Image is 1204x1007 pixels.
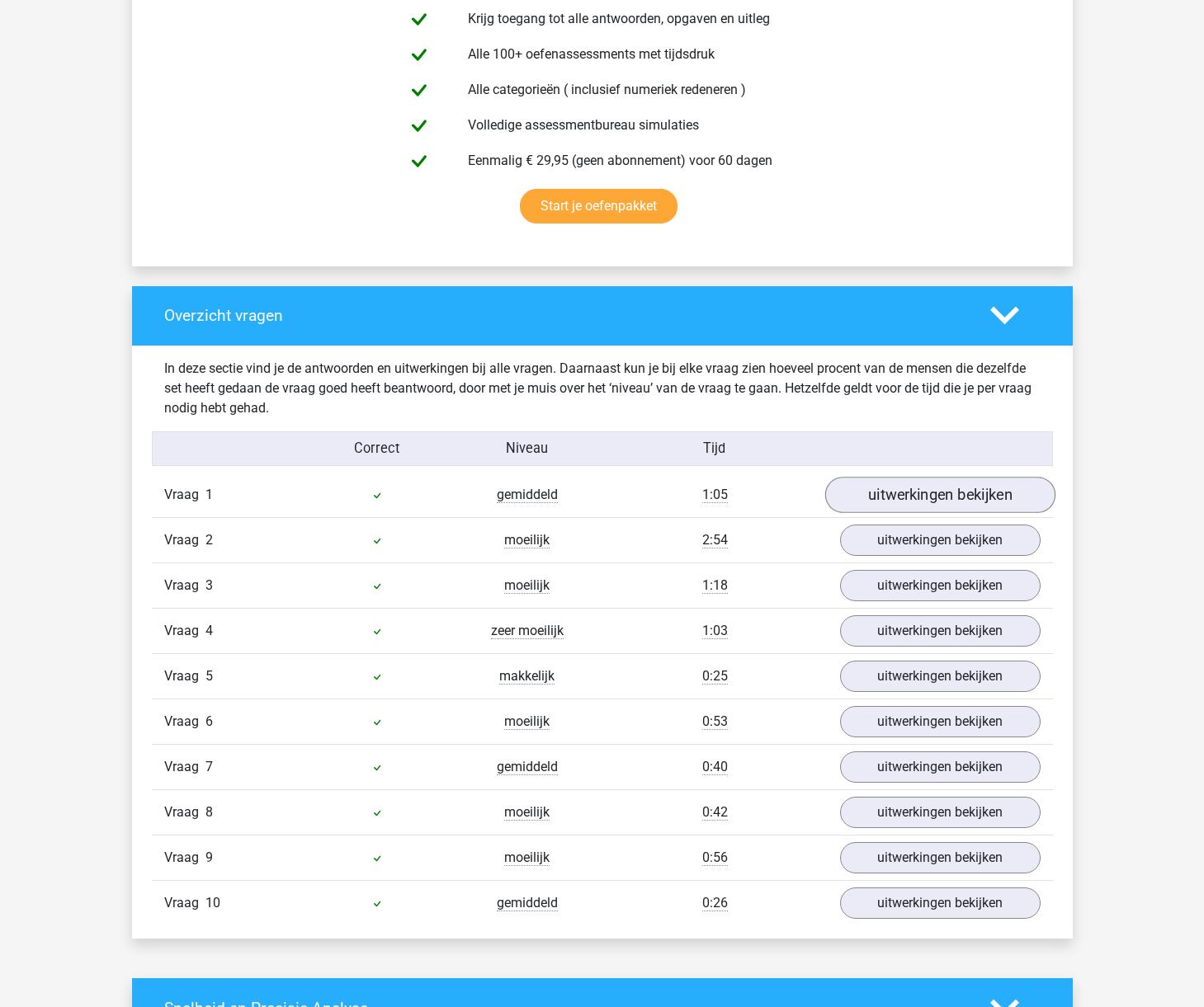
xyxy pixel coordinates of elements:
[164,621,205,641] span: Vraag
[491,623,564,639] span: zeer moeilijk
[840,661,1041,692] a: uitwerkingen bekijken
[504,804,550,821] span: moeilijk
[152,359,1053,418] div: In deze sectie vind je de antwoorden en uitwerkingen bij alle vragen. Daarnaast kun je bij elke v...
[499,668,555,685] span: makkelijk
[702,759,728,775] span: 0:40
[824,477,1055,513] a: uitwerkingen bekijken
[164,485,205,505] span: Vraag
[164,757,205,777] span: Vraag
[302,439,452,459] div: Correct
[504,849,550,866] span: moeilijk
[702,623,728,639] span: 1:03
[497,759,558,775] span: gemiddeld
[497,895,558,911] span: gemiddeld
[205,849,213,865] span: 9
[702,895,728,911] span: 0:26
[840,797,1041,828] a: uitwerkingen bekijken
[164,530,205,550] span: Vraag
[164,576,205,595] span: Vraag
[702,804,728,821] span: 0:42
[702,487,728,503] span: 1:05
[702,713,728,730] span: 0:53
[205,623,213,638] span: 4
[702,849,728,866] span: 0:56
[164,712,205,732] span: Vraag
[205,713,213,729] span: 6
[205,759,213,774] span: 7
[205,577,213,593] span: 3
[840,706,1041,737] a: uitwerkingen bekijken
[164,666,205,686] span: Vraag
[702,668,728,685] span: 0:25
[840,525,1041,556] a: uitwerkingen bekijken
[840,751,1041,783] a: uitwerkingen bekijken
[702,577,728,594] span: 1:18
[452,439,602,459] div: Niveau
[205,532,213,548] span: 2
[840,570,1041,601] a: uitwerkingen bekijken
[164,848,205,868] span: Vraag
[164,893,205,913] span: Vraag
[840,842,1041,873] a: uitwerkingen bekijken
[504,532,550,548] span: moeilijk
[602,439,827,459] div: Tijd
[840,615,1041,647] a: uitwerkingen bekijken
[164,802,205,822] span: Vraag
[205,804,213,820] span: 8
[205,487,213,502] span: 1
[164,306,966,325] h4: Overzicht vragen
[504,713,550,730] span: moeilijk
[504,577,550,594] span: moeilijk
[205,895,220,911] span: 10
[520,189,678,224] a: Start je oefenpakket
[840,887,1041,919] a: uitwerkingen bekijken
[702,532,728,548] span: 2:54
[497,487,558,503] span: gemiddeld
[205,668,213,684] span: 5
